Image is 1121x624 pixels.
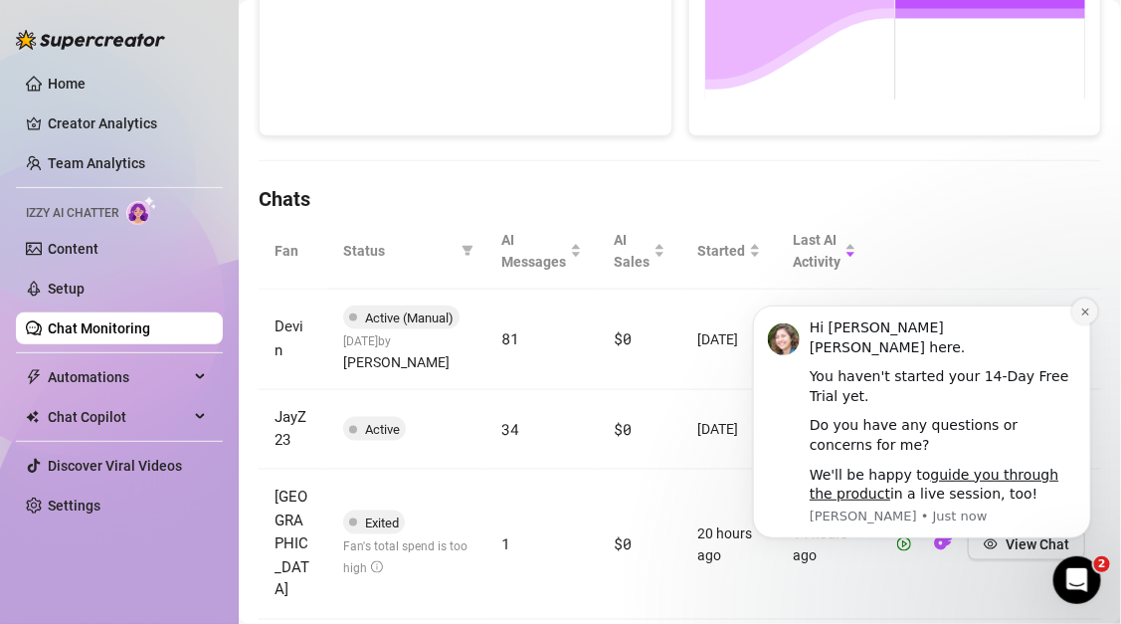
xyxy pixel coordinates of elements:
[501,229,566,273] span: AI Messages
[259,213,327,290] th: Fan
[614,533,631,553] span: $0
[793,229,841,273] span: Last AI Activity
[48,498,100,514] a: Settings
[343,334,450,370] span: [DATE] by
[26,410,39,424] img: Chat Copilot
[275,488,309,599] span: [GEOGRAPHIC_DATA]
[723,276,1121,570] iframe: Intercom notifications message
[365,422,400,437] span: Active
[614,229,650,273] span: AI Sales
[681,290,777,390] td: [DATE]
[681,213,777,290] th: Started
[343,351,450,373] span: [PERSON_NAME]
[1053,556,1101,604] iframe: Intercom live chat
[48,281,85,297] a: Setup
[1094,556,1110,572] span: 2
[614,419,631,439] span: $0
[462,245,473,257] span: filter
[275,408,306,450] span: JayZ23
[48,458,182,474] a: Discover Viral Videos
[26,369,42,385] span: thunderbolt
[501,328,518,348] span: 81
[48,320,150,336] a: Chat Monitoring
[777,213,872,290] th: Last AI Activity
[365,516,399,530] span: Exited
[681,390,777,470] td: [DATE]
[48,241,98,257] a: Content
[16,30,165,50] img: logo-BBDzfeDw.svg
[697,240,745,262] span: Started
[343,539,467,575] span: Fan's total spend is too high
[48,401,189,433] span: Chat Copilot
[275,317,303,359] span: Devin
[365,311,454,325] span: Active (Manual)
[126,196,157,225] img: AI Chatter
[501,419,518,439] span: 34
[259,185,1101,213] h4: Chats
[48,76,86,92] a: Home
[343,240,454,262] span: Status
[681,470,777,620] td: 20 hours ago
[371,561,383,573] span: info-circle
[26,204,118,223] span: Izzy AI Chatter
[458,236,477,266] span: filter
[614,328,631,348] span: $0
[485,213,598,290] th: AI Messages
[48,107,207,139] a: Creator Analytics
[48,155,145,171] a: Team Analytics
[501,533,510,553] span: 1
[48,361,189,393] span: Automations
[598,213,681,290] th: AI Sales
